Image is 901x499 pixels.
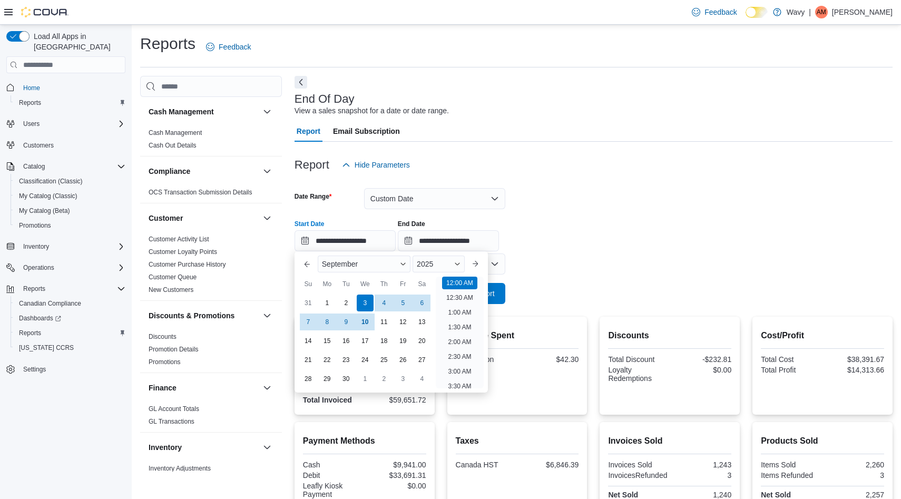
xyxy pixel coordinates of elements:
[19,261,58,274] button: Operations
[149,142,197,149] a: Cash Out Details
[149,260,226,269] span: Customer Purchase History
[300,351,317,368] div: day-21
[19,177,83,185] span: Classification (Classic)
[15,190,125,202] span: My Catalog (Classic)
[149,464,211,473] span: Inventory Adjustments
[19,82,44,94] a: Home
[149,106,214,117] h3: Cash Management
[338,332,355,349] div: day-16
[11,189,130,203] button: My Catalog (Classic)
[23,285,45,293] span: Reports
[11,326,130,340] button: Reports
[300,276,317,292] div: Su
[2,239,130,254] button: Inventory
[2,80,130,95] button: Home
[149,248,217,256] a: Customer Loyalty Points
[140,330,282,373] div: Discounts & Promotions
[295,76,307,89] button: Next
[414,332,430,349] div: day-20
[23,141,54,150] span: Customers
[19,282,125,295] span: Reports
[672,471,731,480] div: 3
[19,81,125,94] span: Home
[149,129,202,136] a: Cash Management
[15,297,85,310] a: Canadian Compliance
[202,36,255,57] a: Feedback
[376,314,393,330] div: day-11
[19,118,125,130] span: Users
[825,461,884,469] div: 2,260
[414,351,430,368] div: day-27
[300,332,317,349] div: day-14
[149,273,197,281] a: Customer Queue
[319,370,336,387] div: day-29
[6,75,125,404] nav: Complex example
[23,263,54,272] span: Operations
[19,314,61,322] span: Dashboards
[295,220,325,228] label: Start Date
[444,365,475,378] li: 3:00 AM
[15,175,125,188] span: Classification (Classic)
[376,276,393,292] div: Th
[140,233,282,300] div: Customer
[295,159,329,171] h3: Report
[444,380,475,393] li: 3:30 AM
[295,93,355,105] h3: End Of Day
[357,276,374,292] div: We
[2,159,130,174] button: Catalog
[140,403,282,432] div: Finance
[608,491,638,499] strong: Net Sold
[19,139,125,152] span: Customers
[761,461,820,469] div: Items Sold
[2,361,130,377] button: Settings
[608,366,668,383] div: Loyalty Redemptions
[444,306,475,319] li: 1:00 AM
[2,260,130,275] button: Operations
[444,336,475,348] li: 2:00 AM
[19,118,44,130] button: Users
[15,96,45,109] a: Reports
[333,121,400,142] span: Email Subscription
[149,166,190,177] h3: Compliance
[297,121,320,142] span: Report
[149,442,259,453] button: Inventory
[456,435,579,447] h2: Taxes
[149,188,252,197] span: OCS Transaction Submission Details
[261,309,273,322] button: Discounts & Promotions
[761,329,884,342] h2: Cost/Profit
[303,482,363,498] div: Leafly Kiosk Payment
[787,6,805,18] p: Wavy
[261,441,273,454] button: Inventory
[319,351,336,368] div: day-22
[149,213,259,223] button: Customer
[608,461,668,469] div: Invoices Sold
[149,261,226,268] a: Customer Purchase History
[364,188,505,209] button: Custom Date
[11,203,130,218] button: My Catalog (Beta)
[19,282,50,295] button: Reports
[21,7,68,17] img: Cova
[295,105,449,116] div: View a sales snapshot for a date or date range.
[414,314,430,330] div: day-13
[299,293,432,388] div: September, 2025
[15,297,125,310] span: Canadian Compliance
[338,370,355,387] div: day-30
[149,358,181,366] a: Promotions
[19,240,53,253] button: Inventory
[367,471,426,480] div: $33,691.31
[367,396,426,404] div: $59,651.72
[672,355,731,364] div: -$232.81
[261,105,273,118] button: Cash Management
[149,332,177,341] span: Discounts
[672,461,731,469] div: 1,243
[357,314,374,330] div: day-10
[491,260,499,268] button: Open list of options
[355,160,410,170] span: Hide Parameters
[376,351,393,368] div: day-25
[809,6,811,18] p: |
[15,204,74,217] a: My Catalog (Beta)
[149,286,193,293] a: New Customers
[15,96,125,109] span: Reports
[11,95,130,110] button: Reports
